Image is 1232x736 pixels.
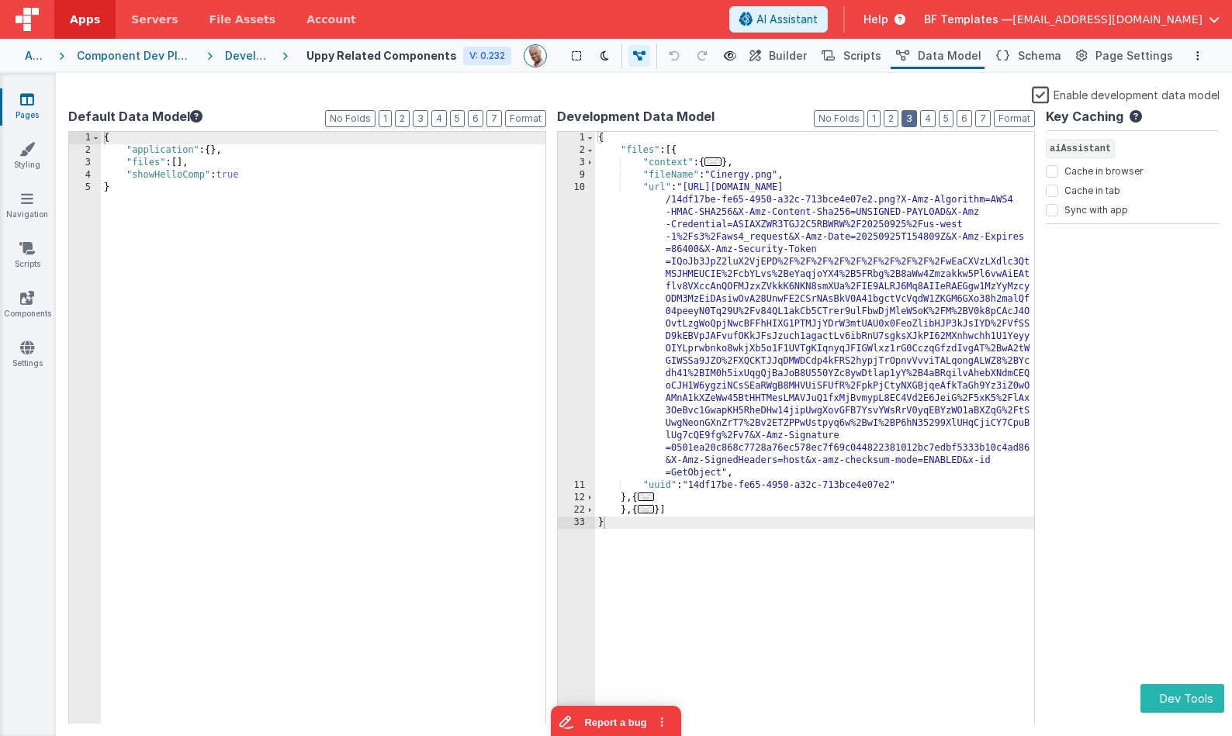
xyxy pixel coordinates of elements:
button: 3 [902,110,917,127]
button: 5 [939,110,953,127]
div: 1 [558,132,595,144]
button: 2 [395,110,410,127]
span: Apps [70,12,100,27]
button: 2 [884,110,898,127]
label: Cache in browser [1064,162,1143,178]
button: 1 [379,110,392,127]
div: 1 [69,132,101,144]
span: Servers [131,12,178,27]
span: AI Assistant [756,12,818,27]
label: Enable development data model [1032,85,1220,103]
span: [EMAIL_ADDRESS][DOMAIN_NAME] [1012,12,1203,27]
div: 3 [69,157,101,169]
div: 4 [69,169,101,181]
button: Options [1189,47,1207,65]
h4: Uppy Related Components [306,50,457,61]
div: 33 [558,517,595,529]
span: Help [863,12,888,27]
div: Component Dev Playground [77,48,195,64]
span: BF Templates — [924,12,1012,27]
button: 6 [468,110,483,127]
button: 4 [920,110,936,127]
button: Format [994,110,1035,127]
button: Page Settings [1071,43,1176,69]
span: Development Data Model [557,107,715,126]
button: 5 [450,110,465,127]
button: Scripts [816,43,884,69]
div: 2 [558,144,595,157]
label: Cache in tab [1064,181,1120,197]
span: ... [638,492,655,501]
button: BF Templates — [EMAIL_ADDRESS][DOMAIN_NAME] [924,12,1220,27]
div: 3 [558,157,595,169]
button: AI Assistant [729,6,828,33]
div: 12 [558,492,595,504]
button: 4 [431,110,447,127]
button: 3 [413,110,428,127]
span: File Assets [209,12,276,27]
h4: Key Caching [1046,110,1123,124]
button: 6 [957,110,972,127]
button: Dev Tools [1140,684,1224,713]
button: 7 [486,110,502,127]
div: 2 [69,144,101,157]
button: Default Data Model [68,107,202,126]
span: aiAssistant [1046,140,1115,158]
div: V: 0.232 [463,47,511,65]
div: Apps [25,48,47,64]
span: Builder [769,48,807,64]
span: ... [638,505,655,513]
button: No Folds [325,110,375,127]
span: Scripts [843,48,881,64]
button: Data Model [891,43,985,69]
button: Builder [744,43,810,69]
span: Schema [1018,48,1061,64]
button: No Folds [814,110,864,127]
button: 7 [975,110,991,127]
span: Page Settings [1095,48,1173,64]
span: ... [704,157,722,166]
button: 1 [867,110,881,127]
button: Schema [991,43,1064,69]
div: 22 [558,504,595,517]
div: 5 [69,181,101,194]
div: 9 [558,169,595,181]
label: Sync with app [1064,201,1128,216]
div: 11 [558,479,595,492]
img: 11ac31fe5dc3d0eff3fbbbf7b26fa6e1 [524,45,546,67]
div: 10 [558,181,595,479]
div: Development [225,48,270,64]
span: Data Model [918,48,981,64]
button: Format [505,110,546,127]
